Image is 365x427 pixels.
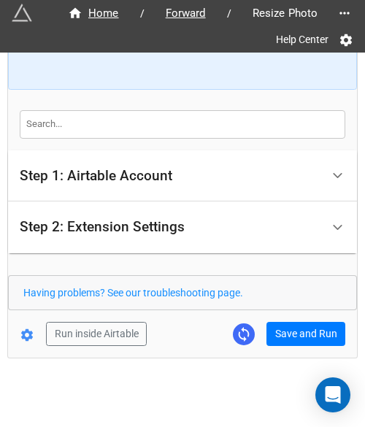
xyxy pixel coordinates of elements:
[315,377,350,412] div: Open Intercom Messenger
[8,150,357,202] div: Step 1: Airtable Account
[150,4,221,22] a: Forward
[20,220,185,234] div: Step 2: Extension Settings
[157,5,215,22] span: Forward
[23,287,243,299] a: Having problems? See our troubleshooting page.
[266,26,339,53] a: Help Center
[68,5,119,22] div: Home
[46,322,147,347] button: Run inside Airtable
[227,6,231,21] li: /
[244,5,327,22] span: Resize Photo
[266,322,345,347] button: Save and Run
[12,3,32,23] img: miniextensions-icon.73ae0678.png
[53,4,333,22] nav: breadcrumb
[20,169,172,183] div: Step 1: Airtable Account
[20,110,345,138] input: Search...
[140,6,145,21] li: /
[53,4,134,22] a: Home
[8,201,357,253] div: Step 2: Extension Settings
